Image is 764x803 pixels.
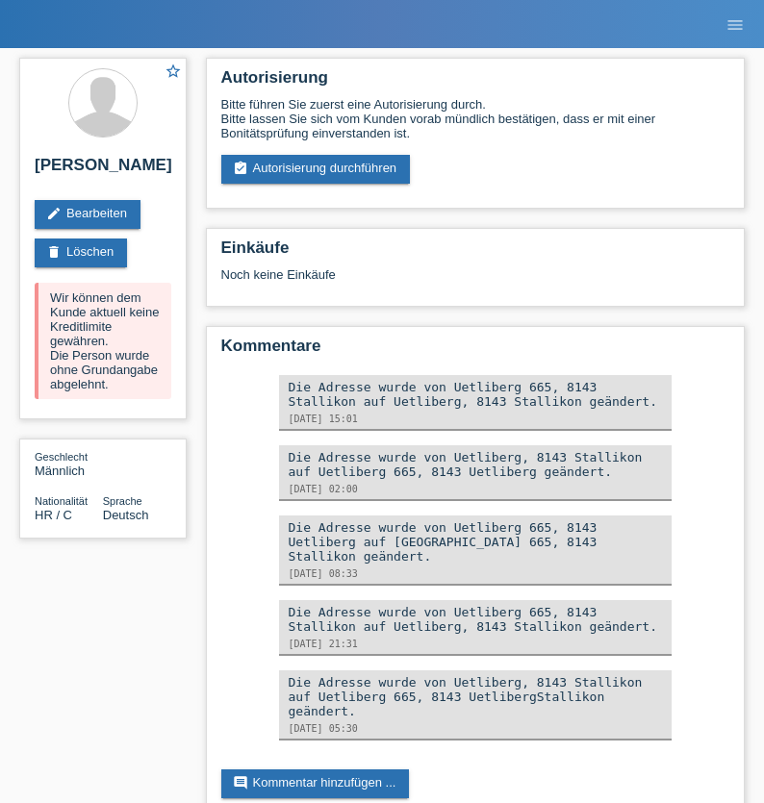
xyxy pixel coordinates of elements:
div: Die Adresse wurde von Uetliberg 665, 8143 Stallikon auf Uetliberg, 8143 Stallikon geändert. [289,605,663,634]
i: menu [726,15,745,35]
span: Sprache [103,495,142,507]
h2: Autorisierung [221,68,730,97]
a: editBearbeiten [35,200,140,229]
h2: Einkäufe [221,238,730,267]
i: star_border [165,63,182,80]
a: assignment_turned_inAutorisierung durchführen [221,155,411,184]
span: Nationalität [35,495,88,507]
span: Deutsch [103,508,149,522]
a: menu [716,18,754,30]
div: Die Adresse wurde von Uetliberg, 8143 Stallikon auf Uetliberg 665, 8143 Uetliberg geändert. [289,450,663,479]
i: edit [46,206,62,221]
div: [DATE] 15:01 [289,414,663,424]
div: Wir können dem Kunde aktuell keine Kreditlimite gewähren. Die Person wurde ohne Grundangabe abgel... [35,283,171,399]
div: [DATE] 02:00 [289,484,663,494]
div: [DATE] 21:31 [289,639,663,649]
div: Die Adresse wurde von Uetliberg 665, 8143 Uetliberg auf [GEOGRAPHIC_DATA] 665, 8143 Stallikon geä... [289,520,663,564]
div: Männlich [35,449,103,478]
a: deleteLöschen [35,238,127,267]
div: Die Adresse wurde von Uetliberg 665, 8143 Stallikon auf Uetliberg, 8143 Stallikon geändert. [289,380,663,409]
span: Geschlecht [35,451,88,463]
i: delete [46,244,62,260]
div: Bitte führen Sie zuerst eine Autorisierung durch. Bitte lassen Sie sich vom Kunden vorab mündlich... [221,97,730,140]
i: assignment_turned_in [233,161,248,176]
h2: [PERSON_NAME] [35,156,171,185]
a: commentKommentar hinzufügen ... [221,769,410,798]
span: Kroatien / C / 28.07.1983 [35,508,72,522]
div: [DATE] 08:33 [289,568,663,579]
a: star_border [165,63,182,83]
h2: Kommentare [221,337,730,365]
div: Die Adresse wurde von Uetliberg, 8143 Stallikon auf Uetliberg 665, 8143 UetlibergStallikon geändert. [289,675,663,718]
i: comment [233,775,248,790]
div: Noch keine Einkäufe [221,267,730,296]
div: [DATE] 05:30 [289,723,663,734]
